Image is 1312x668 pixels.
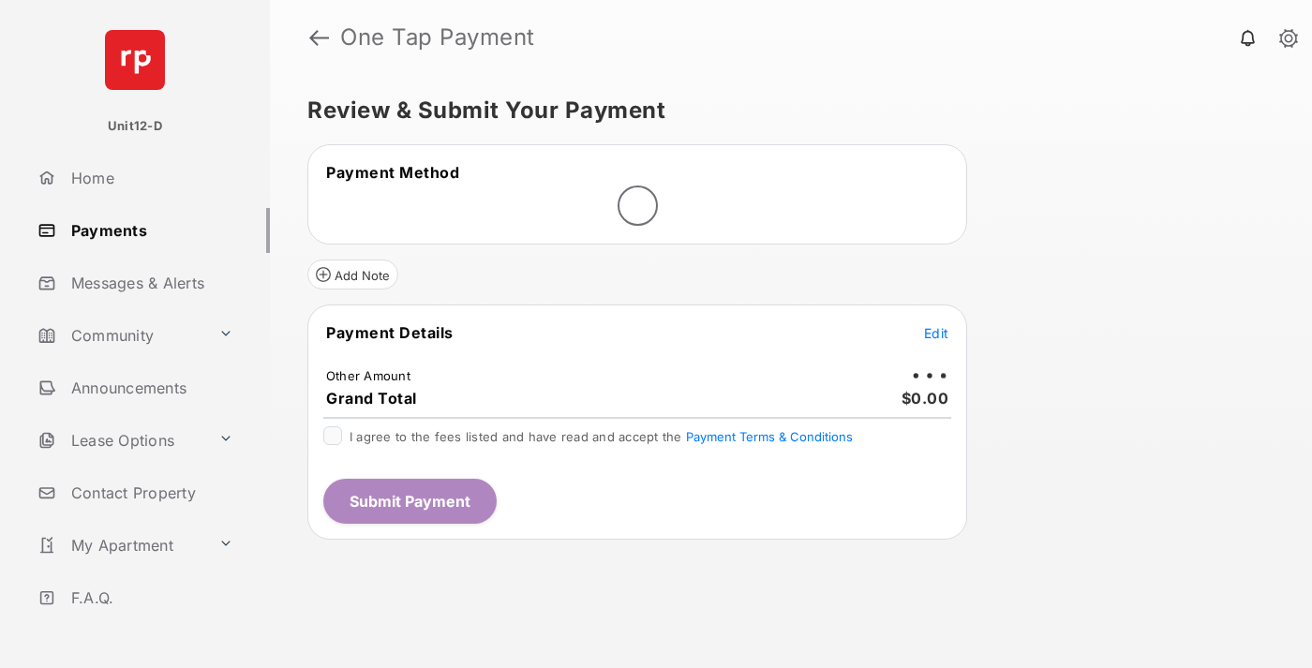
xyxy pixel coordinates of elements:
span: Payment Method [326,163,459,182]
a: Lease Options [30,418,211,463]
a: Messages & Alerts [30,260,270,305]
strong: One Tap Payment [340,26,535,49]
a: Home [30,156,270,200]
span: Edit [924,325,948,341]
a: F.A.Q. [30,575,270,620]
button: Submit Payment [323,479,497,524]
a: Payments [30,208,270,253]
span: $0.00 [902,389,949,408]
a: Community [30,313,211,358]
h5: Review & Submit Your Payment [307,99,1260,122]
span: Grand Total [326,389,417,408]
span: I agree to the fees listed and have read and accept the [350,429,853,444]
a: My Apartment [30,523,211,568]
span: Payment Details [326,323,454,342]
button: I agree to the fees listed and have read and accept the [686,429,853,444]
button: Add Note [307,260,398,289]
a: Announcements [30,365,270,410]
p: Unit12-D [108,117,162,136]
a: Contact Property [30,470,270,515]
img: svg+xml;base64,PHN2ZyB4bWxucz0iaHR0cDovL3d3dy53My5vcmcvMjAwMC9zdmciIHdpZHRoPSI2NCIgaGVpZ2h0PSI2NC... [105,30,165,90]
td: Other Amount [325,367,411,384]
button: Edit [924,323,948,342]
